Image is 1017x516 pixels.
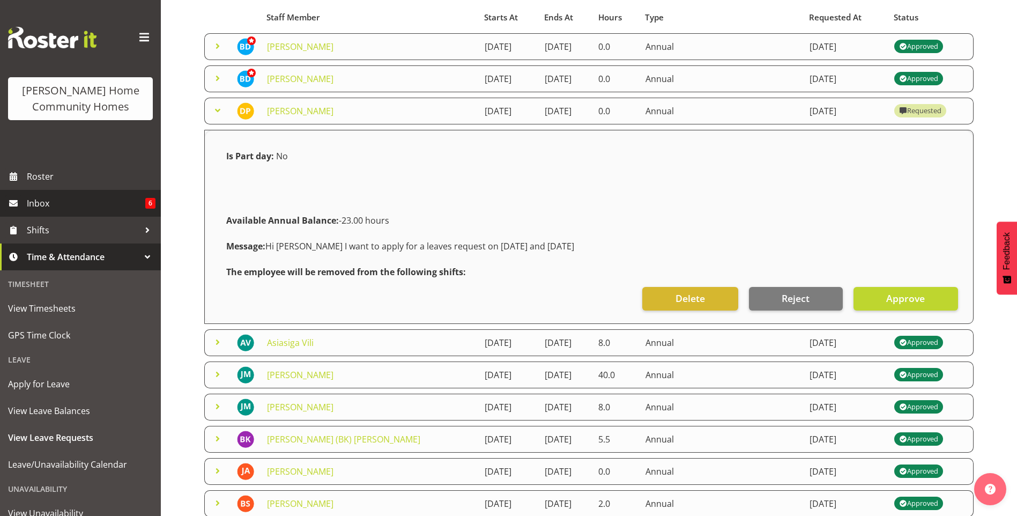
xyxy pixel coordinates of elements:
[899,336,938,349] div: Approved
[8,456,153,473] span: Leave/Unavailability Calendar
[592,98,639,124] td: 0.0
[538,394,592,421] td: [DATE]
[237,366,254,384] img: johanna-molina8557.jpg
[803,98,888,124] td: [DATE]
[237,38,254,55] img: barbara-dunlop8515.jpg
[899,401,938,414] div: Approved
[3,322,158,349] a: GPS Time Clock
[478,329,538,356] td: [DATE]
[639,426,803,453] td: Annual
[899,40,938,53] div: Approved
[894,11,918,24] span: Status
[27,195,145,211] span: Inbox
[899,72,938,85] div: Approved
[538,458,592,485] td: [DATE]
[226,266,466,278] strong: The employee will be removed from the following shifts:
[237,334,254,351] img: asiasiga-vili8528.jpg
[8,327,153,343] span: GPS Time Clock
[592,65,639,92] td: 0.0
[803,65,888,92] td: [DATE]
[985,484,996,495] img: help-xxl-2.png
[267,401,333,413] a: [PERSON_NAME]
[237,463,254,480] img: jess-aracan10364.jpg
[478,362,538,388] td: [DATE]
[1002,232,1012,270] span: Feedback
[8,300,153,316] span: View Timesheets
[267,41,333,53] a: [PERSON_NAME]
[237,399,254,416] img: johanna-molina8557.jpg
[267,466,333,477] a: [PERSON_NAME]
[478,33,538,60] td: [DATE]
[220,208,958,233] div: -23.00 hours
[478,98,538,124] td: [DATE]
[538,362,592,388] td: [DATE]
[3,273,158,295] div: Timesheet
[899,465,938,478] div: Approved
[544,11,573,24] span: Ends At
[675,291,705,305] span: Delete
[803,426,888,453] td: [DATE]
[592,33,639,60] td: 0.0
[8,430,153,446] span: View Leave Requests
[237,431,254,448] img: brijesh-kachhadiya8539.jpg
[639,65,803,92] td: Annual
[592,458,639,485] td: 0.0
[276,150,288,162] span: No
[27,249,139,265] span: Time & Attendance
[267,73,333,85] a: [PERSON_NAME]
[267,369,333,381] a: [PERSON_NAME]
[478,65,538,92] td: [DATE]
[8,376,153,392] span: Apply for Leave
[803,362,888,388] td: [DATE]
[3,295,158,322] a: View Timesheets
[3,478,158,500] div: Unavailability
[145,198,155,209] span: 6
[639,458,803,485] td: Annual
[3,349,158,371] div: Leave
[27,222,139,238] span: Shifts
[749,287,843,311] button: Reject
[237,495,254,512] img: billie-sothern8526.jpg
[853,287,958,311] button: Approve
[226,150,274,162] strong: Is Part day:
[267,498,333,510] a: [PERSON_NAME]
[237,102,254,120] img: daljeet-prasad8522.jpg
[484,11,518,24] span: Starts At
[538,33,592,60] td: [DATE]
[3,371,158,397] a: Apply for Leave
[642,287,738,311] button: Delete
[809,11,862,24] span: Requested At
[478,394,538,421] td: [DATE]
[8,27,96,48] img: Rosterit website logo
[639,329,803,356] td: Annual
[592,362,639,388] td: 40.0
[3,451,158,478] a: Leave/Unavailability Calendar
[782,291,810,305] span: Reject
[645,11,664,24] span: Type
[267,105,333,117] a: [PERSON_NAME]
[899,368,938,381] div: Approved
[3,424,158,451] a: View Leave Requests
[592,426,639,453] td: 5.5
[478,426,538,453] td: [DATE]
[8,403,153,419] span: View Leave Balances
[803,33,888,60] td: [DATE]
[267,337,314,349] a: Asiasiga Vili
[266,11,320,24] span: Staff Member
[226,215,339,226] strong: Available Annual Balance:
[639,98,803,124] td: Annual
[899,497,938,510] div: Approved
[639,394,803,421] td: Annual
[899,105,941,117] div: Requested
[538,329,592,356] td: [DATE]
[997,222,1017,294] button: Feedback - Show survey
[803,329,888,356] td: [DATE]
[3,397,158,424] a: View Leave Balances
[220,233,958,259] div: Hi [PERSON_NAME] I want to apply for a leaves request on [DATE] and [DATE]
[538,426,592,453] td: [DATE]
[19,83,142,115] div: [PERSON_NAME] Home Community Homes
[899,433,938,446] div: Approved
[803,394,888,421] td: [DATE]
[592,394,639,421] td: 8.0
[886,291,925,305] span: Approve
